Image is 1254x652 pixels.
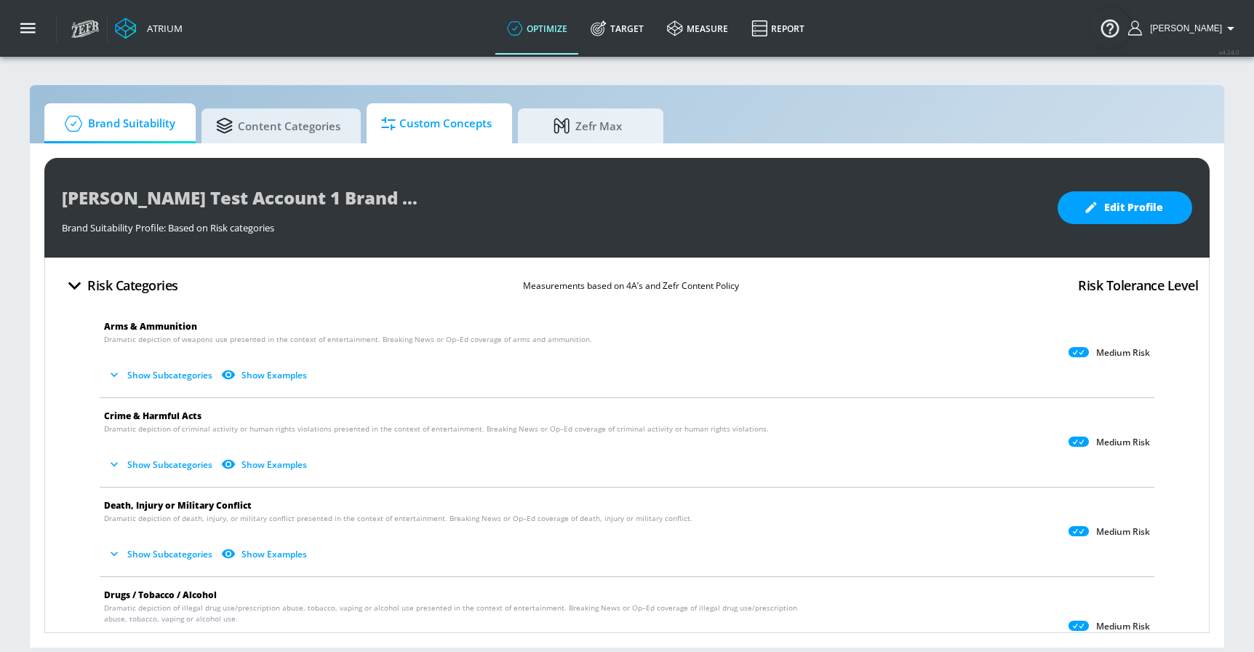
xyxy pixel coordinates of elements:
[104,542,218,566] button: Show Subcategories
[104,499,252,512] span: Death, Injury or Military Conflict
[495,2,579,55] a: optimize
[1096,621,1150,632] p: Medium Risk
[104,410,201,422] span: Crime & Harmful Acts
[740,2,816,55] a: Report
[1058,191,1192,224] button: Edit Profile
[104,513,692,524] span: Dramatic depiction of death, injury, or military conflict presented in the context of entertainme...
[579,2,655,55] a: Target
[104,603,820,624] span: Dramatic depiction of illegal drug use/prescription abuse, tobacco, vaping or alcohol use present...
[218,542,313,566] button: Show Examples
[104,589,217,601] span: Drugs / Tobacco / Alcohol
[104,334,592,345] span: Dramatic depiction of weapons use presented in the context of entertainment. Breaking News or Op–...
[104,424,769,434] span: Dramatic depiction of criminal activity or human rights violations presented in the context of en...
[1219,48,1239,56] span: v 4.24.0
[216,108,340,143] span: Content Categories
[104,453,218,477] button: Show Subcategories
[655,2,740,55] a: measure
[104,363,218,387] button: Show Subcategories
[1128,20,1239,37] button: [PERSON_NAME]
[59,106,175,141] span: Brand Suitability
[1096,347,1150,359] p: Medium Risk
[1096,437,1150,448] p: Medium Risk
[1096,526,1150,538] p: Medium Risk
[1144,23,1222,33] span: login as: aracely.alvarenga@zefr.com
[104,320,197,333] span: Arms & Ammunition
[115,17,183,39] a: Atrium
[1087,199,1163,217] span: Edit Profile
[87,275,178,295] h4: Risk Categories
[56,269,184,303] button: Risk Categories
[532,108,643,143] span: Zefr Max
[218,453,313,477] button: Show Examples
[218,363,313,387] button: Show Examples
[1078,275,1198,295] h4: Risk Tolerance Level
[523,278,739,293] p: Measurements based on 4A’s and Zefr Content Policy
[141,22,183,35] div: Atrium
[62,214,1043,234] div: Brand Suitability Profile: Based on Risk categories
[381,106,492,141] span: Custom Concepts
[1090,7,1130,48] button: Open Resource Center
